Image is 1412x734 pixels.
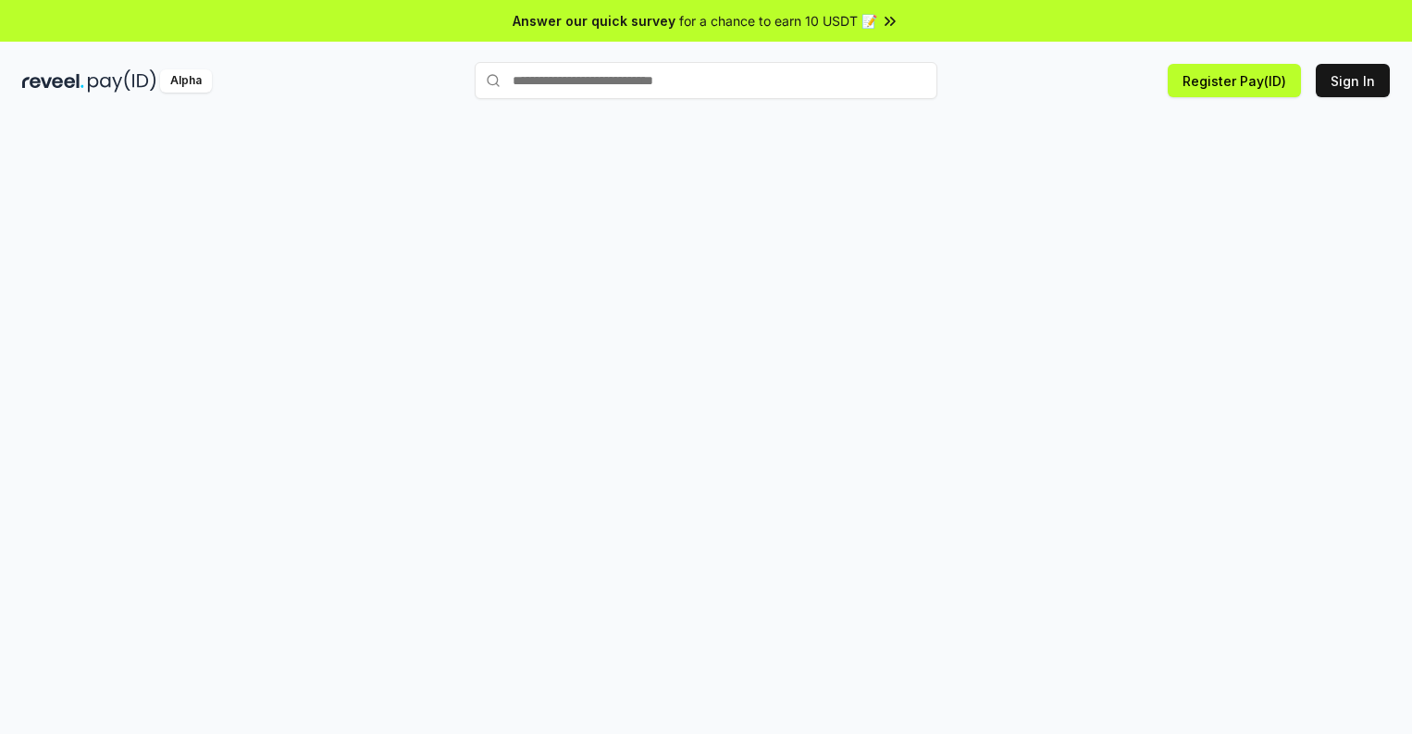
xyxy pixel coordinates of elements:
[1316,64,1390,97] button: Sign In
[513,11,675,31] span: Answer our quick survey
[160,69,212,93] div: Alpha
[679,11,877,31] span: for a chance to earn 10 USDT 📝
[22,69,84,93] img: reveel_dark
[88,69,156,93] img: pay_id
[1168,64,1301,97] button: Register Pay(ID)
